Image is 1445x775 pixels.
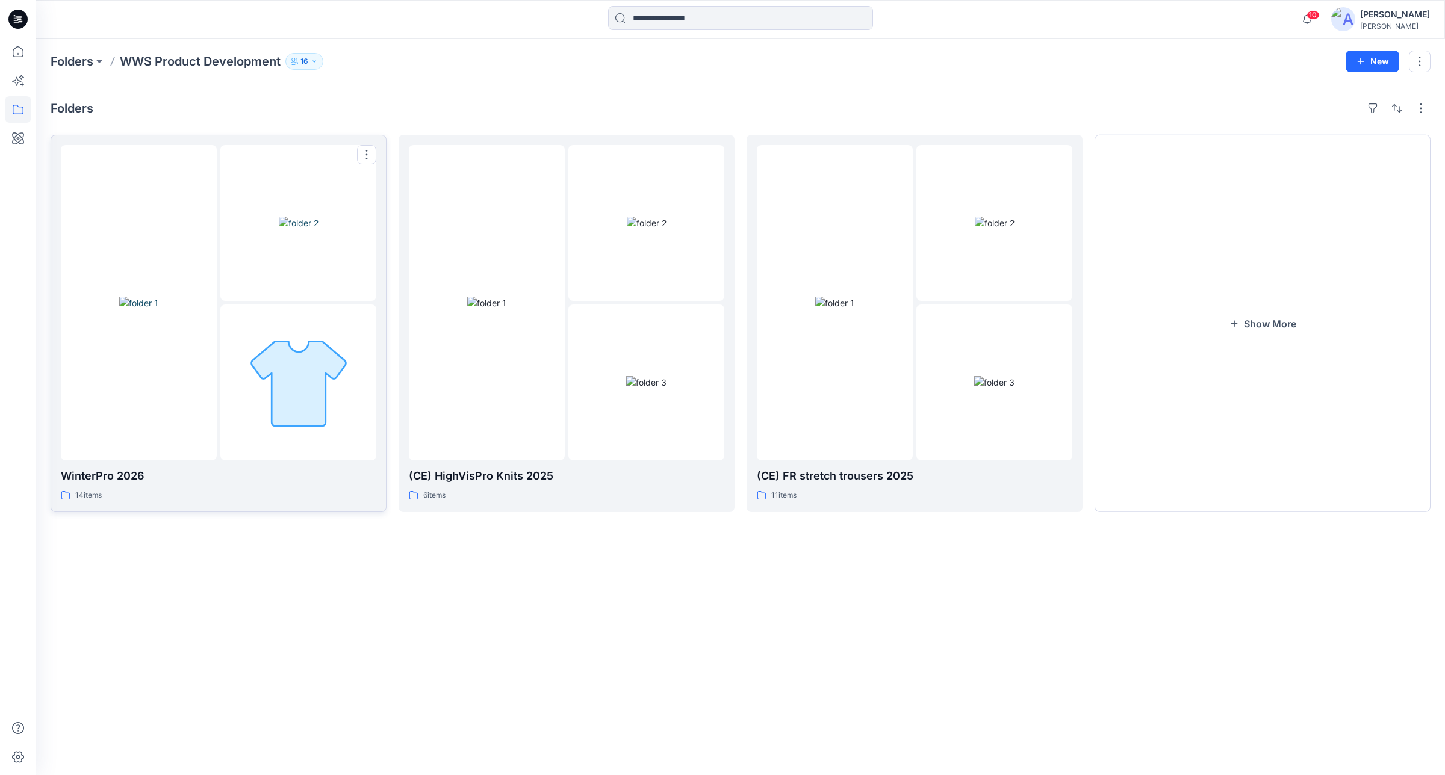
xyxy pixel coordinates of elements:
[1346,51,1399,72] button: New
[119,297,158,309] img: folder 1
[815,297,854,309] img: folder 1
[51,101,93,116] h4: Folders
[974,376,1015,389] img: folder 3
[423,489,446,502] p: 6 items
[61,468,376,484] p: WinterPro 2026
[279,217,319,229] img: folder 2
[285,53,323,70] button: 16
[1095,135,1431,512] button: Show More
[246,330,351,435] img: folder 3
[399,135,735,512] a: folder 1folder 2folder 3(CE) HighVisPro Knits 20256items
[975,217,1015,229] img: folder 2
[747,135,1083,512] a: folder 1folder 2folder 3(CE) FR stretch trousers 202511items
[51,53,93,70] a: Folders
[1360,22,1430,31] div: [PERSON_NAME]
[409,468,724,484] p: (CE) HighVisPro Knits 2025
[771,489,797,502] p: 11 items
[1307,10,1320,20] span: 10
[300,55,308,68] p: 16
[120,53,281,70] p: WWS Product Development
[626,376,667,389] img: folder 3
[627,217,667,229] img: folder 2
[757,468,1072,484] p: (CE) FR stretch trousers 2025
[1331,7,1355,31] img: avatar
[75,489,102,502] p: 14 items
[1360,7,1430,22] div: [PERSON_NAME]
[467,297,506,309] img: folder 1
[51,135,387,512] a: folder 1folder 2folder 3WinterPro 202614items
